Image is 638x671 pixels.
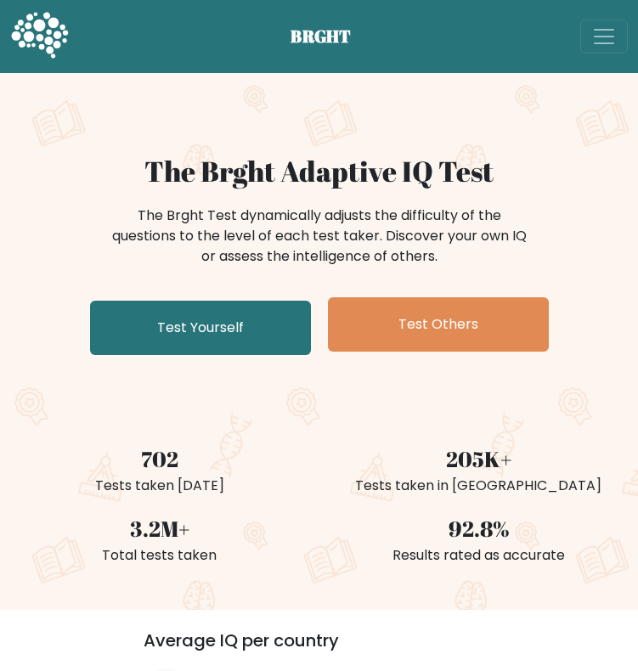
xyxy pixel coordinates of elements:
h3: Average IQ per country [144,630,495,664]
div: Results rated as accurate [330,545,629,566]
a: Test Yourself [90,301,311,355]
button: Toggle navigation [580,20,628,54]
h1: The Brght Adaptive IQ Test [10,155,628,189]
div: 92.8% [330,513,629,545]
div: Tests taken [DATE] [10,476,309,496]
a: Test Others [328,297,549,352]
span: BRGHT [291,24,372,49]
div: 205K+ [330,443,629,476]
div: 3.2M+ [10,513,309,545]
div: 702 [10,443,309,476]
div: Total tests taken [10,545,309,566]
div: Tests taken in [GEOGRAPHIC_DATA] [330,476,629,496]
div: The Brght Test dynamically adjusts the difficulty of the questions to the level of each test take... [107,206,532,267]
